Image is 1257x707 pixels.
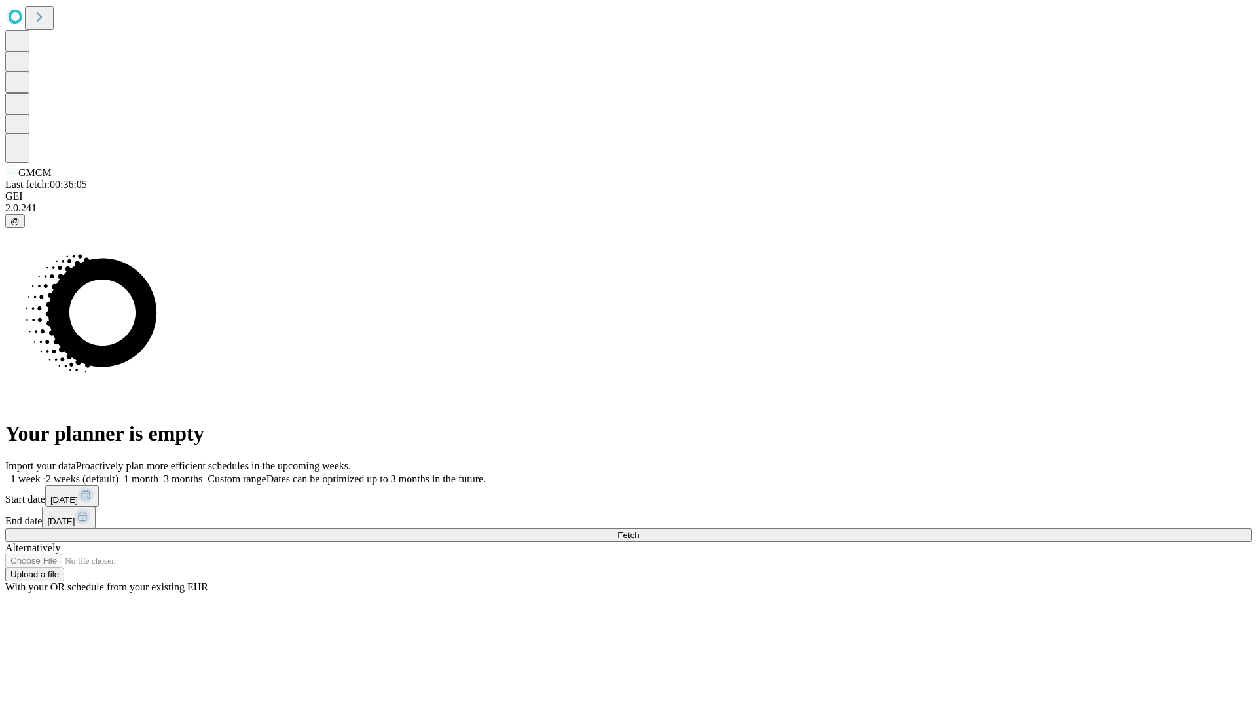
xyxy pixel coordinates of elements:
[45,485,99,507] button: [DATE]
[208,473,266,484] span: Custom range
[164,473,202,484] span: 3 months
[5,542,60,553] span: Alternatively
[46,473,118,484] span: 2 weeks (default)
[5,179,87,190] span: Last fetch: 00:36:05
[5,507,1252,528] div: End date
[5,581,208,592] span: With your OR schedule from your existing EHR
[5,528,1252,542] button: Fetch
[124,473,158,484] span: 1 month
[5,422,1252,446] h1: Your planner is empty
[5,460,76,471] span: Import your data
[50,495,78,505] span: [DATE]
[10,216,20,226] span: @
[266,473,486,484] span: Dates can be optimized up to 3 months in the future.
[5,202,1252,214] div: 2.0.241
[47,517,75,526] span: [DATE]
[5,214,25,228] button: @
[5,485,1252,507] div: Start date
[617,530,639,540] span: Fetch
[76,460,351,471] span: Proactively plan more efficient schedules in the upcoming weeks.
[10,473,41,484] span: 1 week
[18,167,52,178] span: GMCM
[5,568,64,581] button: Upload a file
[42,507,96,528] button: [DATE]
[5,190,1252,202] div: GEI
